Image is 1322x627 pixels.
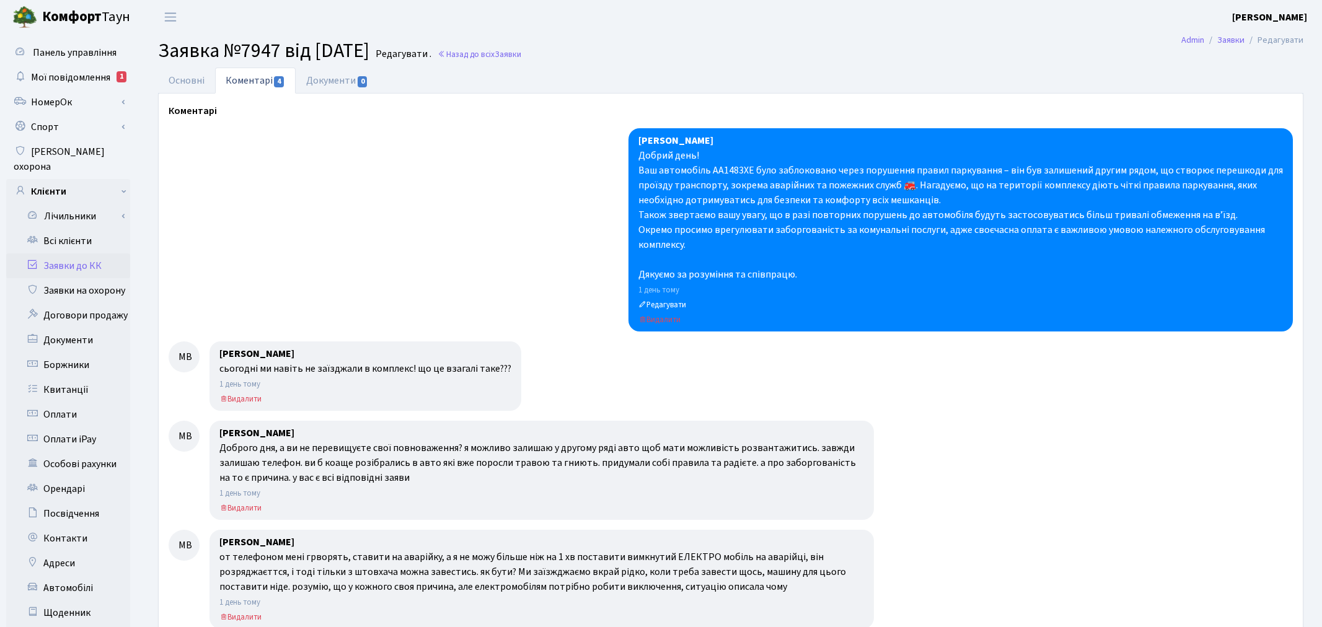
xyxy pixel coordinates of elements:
a: Редагувати [638,297,686,311]
div: Доброго дня, а ви не перевищуєте свої повноваження? я можливо залишаю у другому ряді авто щоб мат... [219,441,864,485]
span: Панель управління [33,46,117,59]
div: [PERSON_NAME] [219,426,864,441]
a: Заявки до КК [6,253,130,278]
small: 1 день тому [219,597,260,608]
small: Редагувати . [373,48,431,60]
a: [PERSON_NAME] [1232,10,1307,25]
div: [PERSON_NAME] [219,346,511,361]
small: 1 день тому [219,379,260,390]
a: Спорт [6,115,130,139]
div: [PERSON_NAME] [638,133,1283,148]
nav: breadcrumb [1163,27,1322,53]
b: [PERSON_NAME] [1232,11,1307,24]
a: Квитанції [6,377,130,402]
span: Мої повідомлення [31,71,110,84]
a: Адреси [6,551,130,576]
img: logo.png [12,5,37,30]
a: Назад до всіхЗаявки [438,48,521,60]
small: 1 день тому [638,284,679,296]
small: Видалити [219,502,262,514]
a: Боржники [6,353,130,377]
a: Посвідчення [6,501,130,526]
a: Контакти [6,526,130,551]
a: Панель управління [6,40,130,65]
div: 1 [117,71,126,82]
small: Редагувати [638,299,686,310]
div: МВ [169,421,200,452]
a: Документи [6,328,130,353]
a: [PERSON_NAME] охорона [6,139,130,179]
div: МВ [169,530,200,561]
small: Видалити [219,393,262,405]
a: Клієнти [6,179,130,204]
span: Заявка №7947 від [DATE] [158,37,369,65]
span: 4 [274,76,284,87]
a: Щоденник [6,600,130,625]
a: Заявки на охорону [6,278,130,303]
a: Мої повідомлення1 [6,65,130,90]
a: Видалити [219,392,262,405]
span: Таун [42,7,130,28]
div: [PERSON_NAME] [219,535,864,550]
a: Оплати iPay [6,427,130,452]
a: Основні [158,68,215,94]
a: Договори продажу [6,303,130,328]
li: Редагувати [1245,33,1303,47]
a: Заявки [1217,33,1245,46]
span: Заявки [495,48,521,60]
button: Переключити навігацію [155,7,186,27]
b: Комфорт [42,7,102,27]
a: Орендарі [6,476,130,501]
span: 0 [358,76,368,87]
a: НомерОк [6,90,130,115]
a: Коментарі [215,68,296,94]
a: Лічильники [14,204,130,229]
a: Admin [1181,33,1204,46]
a: Оплати [6,402,130,427]
small: 1 день тому [219,488,260,499]
div: МВ [169,341,200,372]
a: Всі клієнти [6,229,130,253]
div: Добрий день! Ваш автомобіль АА1483ХЕ було заблоковано через порушення правил паркування – він був... [638,148,1283,282]
a: Автомобілі [6,576,130,600]
a: Видалити [638,312,681,326]
small: Видалити [638,314,681,325]
label: Коментарі [169,103,217,118]
a: Документи [296,68,379,94]
a: Особові рахунки [6,452,130,476]
small: Видалити [219,612,262,623]
a: Видалити [219,501,262,514]
div: сьогодні ми навіть не заїзджали в комплекс! що це взагалі таке??? [219,361,511,376]
div: от телефоном мені грворять, ставити на аварійку, а я не можу більше ніж на 1 хв поставити вимкнут... [219,550,864,594]
a: Видалити [219,610,262,623]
